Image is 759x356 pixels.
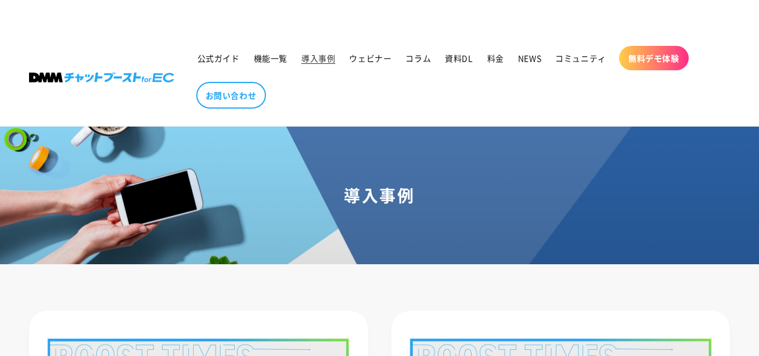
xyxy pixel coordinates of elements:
[206,90,257,100] span: お問い合わせ
[247,46,294,70] a: 機能一覧
[29,73,174,82] img: 株式会社DMM Boost
[548,46,613,70] a: コミュニティ
[349,53,391,63] span: ウェビナー
[398,46,438,70] a: コラム
[619,46,689,70] a: 無料デモ体験
[196,82,266,109] a: お問い合わせ
[511,46,548,70] a: NEWS
[438,46,480,70] a: 資料DL
[301,53,335,63] span: 導入事例
[190,46,247,70] a: 公式ガイド
[555,53,606,63] span: コミュニティ
[628,53,679,63] span: 無料デモ体験
[480,46,511,70] a: 料金
[405,53,431,63] span: コラム
[518,53,541,63] span: NEWS
[342,46,398,70] a: ウェビナー
[445,53,473,63] span: 資料DL
[487,53,504,63] span: 料金
[197,53,240,63] span: 公式ガイド
[254,53,287,63] span: 機能一覧
[294,46,342,70] a: 導入事例
[14,185,745,206] h1: 導入事例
